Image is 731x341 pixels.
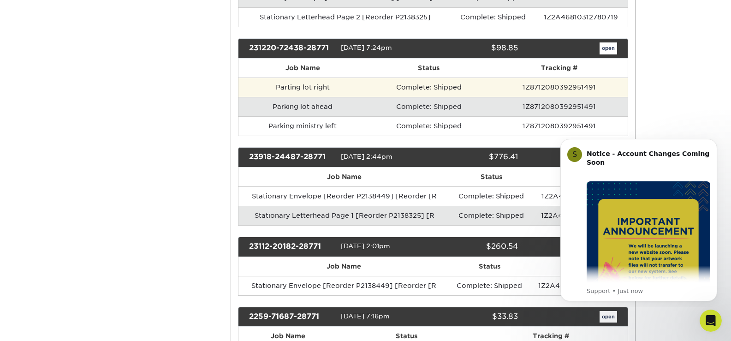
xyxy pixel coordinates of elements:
[238,206,451,225] td: Stationary Letterhead Page 1 [Reorder P2138325] [R
[238,97,367,116] td: Parking lot ahead
[242,241,341,253] div: 23112-20182-28771
[600,42,617,54] a: open
[491,59,628,78] th: Tracking #
[238,168,451,186] th: Job Name
[426,241,525,253] div: $260.54
[700,310,722,332] iframe: Intercom live chat
[242,42,341,54] div: 231220-72438-28771
[238,78,367,97] td: Parting lot right
[491,116,628,136] td: 1Z8712080392951491
[367,116,490,136] td: Complete: Shipped
[238,257,449,276] th: Job Name
[452,7,534,27] td: Complete: Shipped
[426,151,525,163] div: $776.41
[238,186,451,206] td: Stationary Envelope [Reorder P2138449] [Reorder [R
[451,186,532,206] td: Complete: Shipped
[341,153,392,160] span: [DATE] 2:44pm
[449,276,530,295] td: Complete: Shipped
[600,311,617,323] a: open
[532,186,628,206] td: 1Z2A46810306274199
[491,97,628,116] td: 1Z8712080392951491
[451,168,532,186] th: Status
[534,7,627,27] td: 1Z2A46810312780719
[242,151,341,163] div: 23918-24487-28771
[341,44,392,51] span: [DATE] 7:24pm
[238,276,449,295] td: Stationary Envelope [Reorder P2138449] [Reorder [R
[532,206,628,225] td: 1Z2A46810306222799
[367,97,490,116] td: Complete: Shipped
[341,312,390,320] span: [DATE] 7:16pm
[530,276,627,295] td: 1Z2A46810302006904
[341,242,390,250] span: [DATE] 2:01pm
[530,257,627,276] th: Tracking #
[451,206,532,225] td: Complete: Shipped
[238,7,452,27] td: Stationary Letterhead Page 2 [Reorder P2138325]
[242,311,341,323] div: 2259-71687-28771
[367,59,490,78] th: Status
[426,311,525,323] div: $33.83
[426,42,525,54] div: $98.85
[491,78,628,97] td: 1Z8712080392951491
[449,257,530,276] th: Status
[547,131,731,307] iframe: Intercom notifications message
[238,116,367,136] td: Parking ministry left
[532,168,628,186] th: Tracking #
[367,78,490,97] td: Complete: Shipped
[238,59,367,78] th: Job Name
